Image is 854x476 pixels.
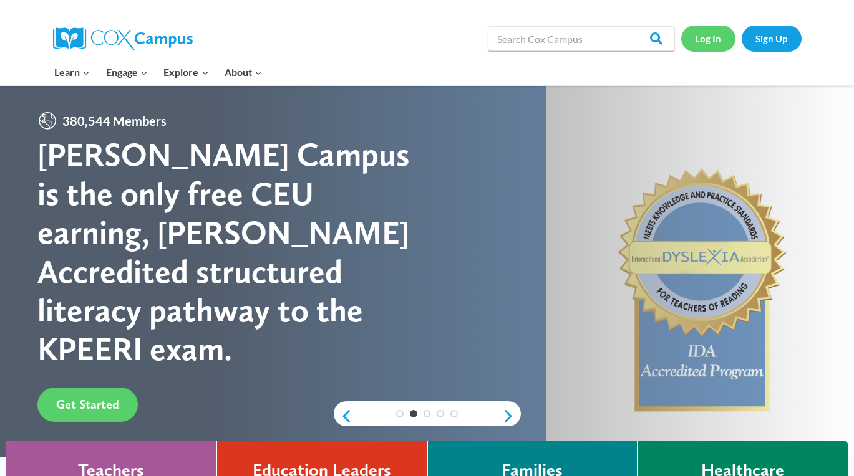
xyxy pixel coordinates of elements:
button: Child menu of Learn [47,59,99,85]
button: Child menu of Engage [98,59,156,85]
a: 4 [437,410,444,417]
a: previous [334,409,352,424]
a: Sign Up [742,26,802,51]
a: 5 [450,410,458,417]
div: [PERSON_NAME] Campus is the only free CEU earning, [PERSON_NAME] Accredited structured literacy p... [37,135,427,368]
a: Log In [681,26,735,51]
button: Child menu of About [216,59,270,85]
span: 380,544 Members [57,111,172,131]
img: Cox Campus [53,27,193,50]
div: content slider buttons [334,404,521,429]
a: 2 [410,410,417,417]
input: Search Cox Campus [488,26,675,51]
a: Get Started [37,388,138,422]
a: 1 [396,410,404,417]
button: Child menu of Explore [156,59,217,85]
span: Get Started [56,397,119,412]
nav: Primary Navigation [47,59,270,85]
nav: Secondary Navigation [681,26,802,51]
a: 3 [424,410,431,417]
a: next [502,409,521,424]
